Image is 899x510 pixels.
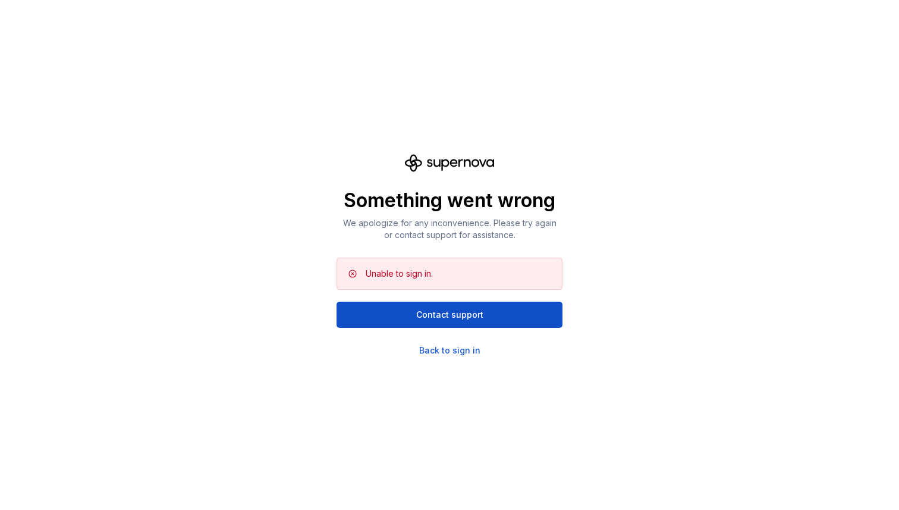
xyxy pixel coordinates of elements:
span: Contact support [416,309,483,321]
div: Unable to sign in. [366,268,433,280]
a: Back to sign in [419,345,480,356]
p: Something went wrong [337,189,562,212]
button: Contact support [337,302,562,328]
p: We apologize for any inconvenience. Please try again or contact support for assistance. [337,217,562,241]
